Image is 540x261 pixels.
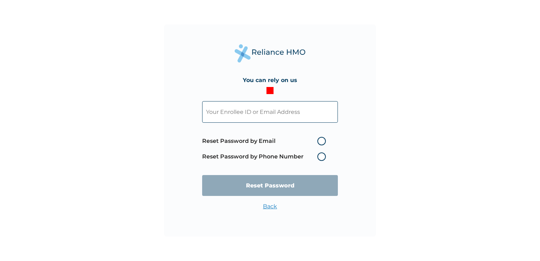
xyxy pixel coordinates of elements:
img: Reliance Health's Logo [235,44,305,62]
span: Password reset method [202,133,329,164]
h4: You can rely on us [243,77,297,83]
a: Back [263,203,277,210]
input: Your Enrollee ID or Email Address [202,101,338,123]
input: Reset Password [202,175,338,196]
label: Reset Password by Phone Number [202,152,329,161]
label: Reset Password by Email [202,137,329,145]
